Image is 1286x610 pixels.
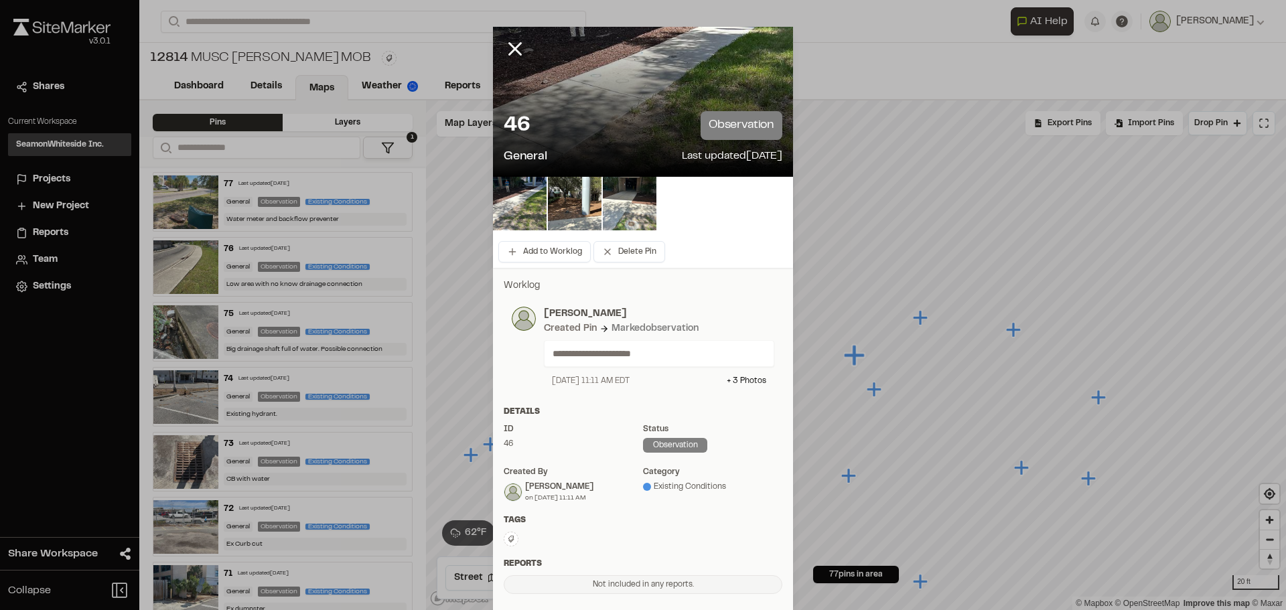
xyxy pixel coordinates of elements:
[525,481,593,493] div: [PERSON_NAME]
[504,438,643,450] div: 46
[504,406,782,418] div: Details
[593,241,665,262] button: Delete Pin
[504,279,782,293] p: Worklog
[504,558,782,570] div: Reports
[548,177,601,230] img: file
[643,438,707,453] div: observation
[504,423,643,435] div: ID
[552,375,630,387] div: [DATE] 11:11 AM EDT
[643,481,782,493] div: Existing Conditions
[504,483,522,501] img: Daniel Ethredge
[504,112,530,139] p: 46
[504,575,782,594] div: Not included in any reports.
[612,321,699,336] div: Marked observation
[544,307,774,321] p: [PERSON_NAME]
[701,111,782,140] p: observation
[504,514,782,526] div: Tags
[498,241,591,262] button: Add to Worklog
[643,423,782,435] div: Status
[727,375,766,387] div: + 3 Photo s
[544,321,597,336] div: Created Pin
[682,148,782,166] p: Last updated [DATE]
[504,148,547,166] p: General
[512,307,536,331] img: photo
[504,532,518,546] button: Edit Tags
[493,177,547,230] img: file
[525,493,593,503] div: on [DATE] 11:11 AM
[504,466,643,478] div: Created by
[643,466,782,478] div: category
[603,177,656,230] img: file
